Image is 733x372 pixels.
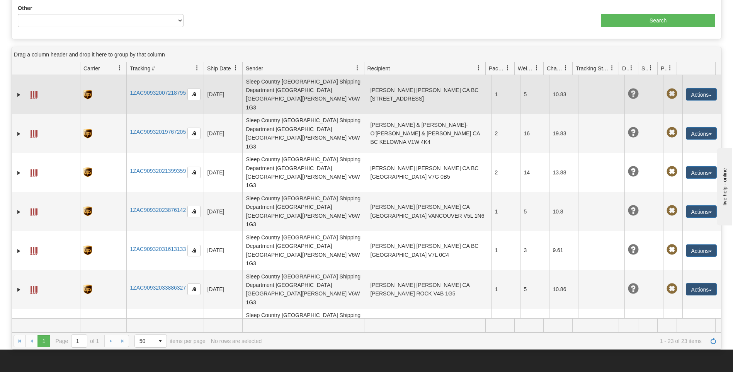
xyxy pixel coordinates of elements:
[207,65,231,72] span: Ship Date
[15,286,23,294] a: Expand
[489,65,505,72] span: Packages
[686,88,717,101] button: Actions
[549,270,578,309] td: 10.86
[491,192,520,231] td: 1
[204,309,242,348] td: [DATE]
[644,61,657,75] a: Shipment Issues filter column settings
[520,231,549,270] td: 3
[367,309,491,348] td: AN Z AN Z CA BC VANCOUVER V6P 4A4
[30,283,37,295] a: Label
[242,75,367,114] td: Sleep Country [GEOGRAPHIC_DATA] Shipping Department [GEOGRAPHIC_DATA] [GEOGRAPHIC_DATA][PERSON_NA...
[518,65,534,72] span: Weight
[549,153,578,192] td: 13.88
[267,338,702,344] span: 1 - 23 of 23 items
[686,127,717,140] button: Actions
[134,334,167,348] span: Page sizes drop down
[30,88,37,100] a: Label
[18,4,32,12] label: Other
[628,205,639,216] span: Unknown
[628,166,639,177] span: Unknown
[667,205,677,216] span: Pickup Not Assigned
[667,166,677,177] span: Pickup Not Assigned
[204,192,242,231] td: [DATE]
[641,65,648,72] span: Shipment Issues
[491,114,520,153] td: 2
[15,130,23,138] a: Expand
[520,153,549,192] td: 14
[229,61,242,75] a: Ship Date filter column settings
[190,61,204,75] a: Tracking # filter column settings
[351,61,364,75] a: Sender filter column settings
[204,153,242,192] td: [DATE]
[134,334,206,348] span: items per page
[242,231,367,270] td: Sleep Country [GEOGRAPHIC_DATA] Shipping Department [GEOGRAPHIC_DATA] [GEOGRAPHIC_DATA][PERSON_NA...
[520,75,549,114] td: 5
[367,153,491,192] td: [PERSON_NAME] [PERSON_NAME] CA BC [GEOGRAPHIC_DATA] V7G 0B5
[15,91,23,99] a: Expand
[139,337,150,345] span: 50
[367,192,491,231] td: [PERSON_NAME] [PERSON_NAME] CA [GEOGRAPHIC_DATA] VANCOUVER V5L 1N6
[15,169,23,177] a: Expand
[625,61,638,75] a: Delivery Status filter column settings
[187,128,201,139] button: Copy to clipboard
[187,206,201,217] button: Copy to clipboard
[130,207,186,213] a: 1ZAC90932023876142
[549,192,578,231] td: 10.8
[667,283,677,294] span: Pickup Not Assigned
[491,231,520,270] td: 1
[30,166,37,178] a: Label
[242,192,367,231] td: Sleep Country [GEOGRAPHIC_DATA] Shipping Department [GEOGRAPHIC_DATA] [GEOGRAPHIC_DATA][PERSON_NA...
[628,244,639,255] span: Unknown
[6,7,71,12] div: live help - online
[367,270,491,309] td: [PERSON_NAME] [PERSON_NAME] CA [PERSON_NAME] ROCK V4B 1G5
[663,61,677,75] a: Pickup Status filter column settings
[130,168,186,174] a: 1ZAC90932021399359
[667,127,677,138] span: Pickup Not Assigned
[211,338,262,344] div: No rows are selected
[130,90,186,96] a: 1ZAC90932007218795
[242,114,367,153] td: Sleep Country [GEOGRAPHIC_DATA] Shipping Department [GEOGRAPHIC_DATA] [GEOGRAPHIC_DATA][PERSON_NA...
[628,283,639,294] span: Unknown
[549,309,578,348] td: 11.4
[715,147,732,225] iframe: chat widget
[667,244,677,255] span: Pickup Not Assigned
[204,231,242,270] td: [DATE]
[667,89,677,99] span: Pickup Not Assigned
[628,89,639,99] span: Unknown
[686,283,717,295] button: Actions
[37,335,50,347] span: Page 1
[204,270,242,309] td: [DATE]
[30,244,37,256] a: Label
[83,206,92,216] img: 8 - UPS
[549,114,578,153] td: 19.83
[367,231,491,270] td: [PERSON_NAME] [PERSON_NAME] CA BC [GEOGRAPHIC_DATA] V7L 0C4
[491,270,520,309] td: 1
[601,14,715,27] input: Search
[242,270,367,309] td: Sleep Country [GEOGRAPHIC_DATA] Shipping Department [GEOGRAPHIC_DATA] [GEOGRAPHIC_DATA][PERSON_NA...
[661,65,667,72] span: Pickup Status
[71,335,87,347] input: Page 1
[686,205,717,218] button: Actions
[83,246,92,255] img: 8 - UPS
[83,167,92,177] img: 8 - UPS
[130,129,186,135] a: 1ZAC90932019767205
[187,167,201,178] button: Copy to clipboard
[15,208,23,216] a: Expand
[187,283,201,295] button: Copy to clipboard
[15,247,23,255] a: Expand
[204,114,242,153] td: [DATE]
[367,65,390,72] span: Recipient
[154,335,167,347] span: select
[83,129,92,138] img: 8 - UPS
[559,61,572,75] a: Charge filter column settings
[686,166,717,179] button: Actions
[491,309,520,348] td: 1
[30,205,37,217] a: Label
[520,114,549,153] td: 16
[83,90,92,99] img: 8 - UPS
[628,127,639,138] span: Unknown
[130,246,186,252] a: 1ZAC90932031613133
[187,89,201,100] button: Copy to clipboard
[367,114,491,153] td: [PERSON_NAME] & [PERSON_NAME]-O'[PERSON_NAME] & [PERSON_NAME] CA BC KELOWNA V1W 4K4
[242,309,367,348] td: Sleep Country [GEOGRAPHIC_DATA] Shipping Department [GEOGRAPHIC_DATA] [GEOGRAPHIC_DATA][PERSON_NA...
